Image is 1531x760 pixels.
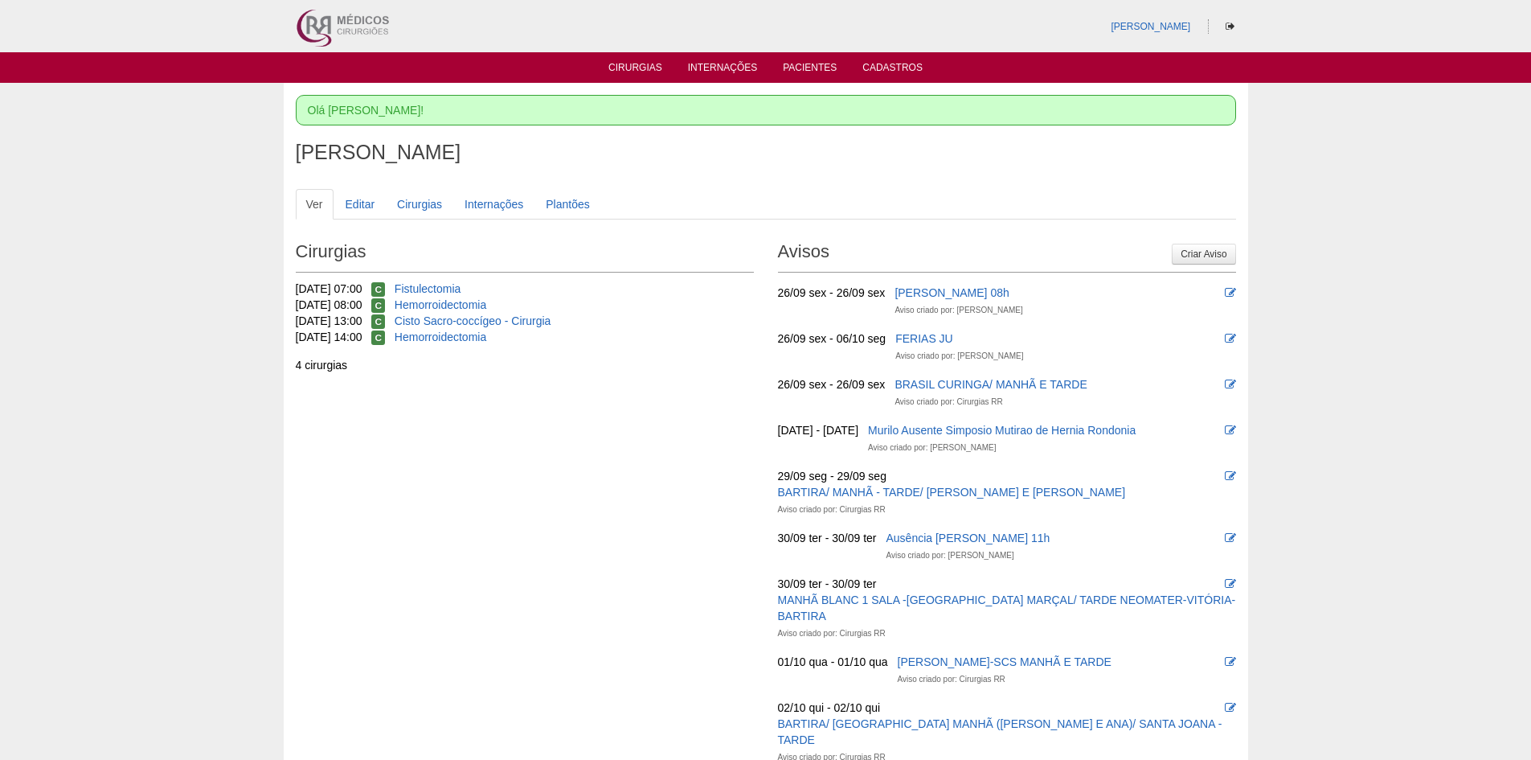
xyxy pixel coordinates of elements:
[1225,333,1236,344] i: Editar
[778,422,859,438] div: [DATE] - [DATE]
[1225,532,1236,544] i: Editar
[862,62,923,78] a: Cadastros
[371,314,385,329] span: Confirmada
[1225,702,1236,713] i: Editar
[778,594,1236,622] a: MANHÃ BLANC 1 SALA -[GEOGRAPHIC_DATA] MARÇAL/ TARDE NEOMATER-VITÓRIA-BARTIRA
[1111,21,1190,32] a: [PERSON_NAME]
[296,314,362,327] span: [DATE] 13:00
[894,378,1087,391] a: BRASIL CURINGA/ MANHÃ E TARDE
[778,654,888,670] div: 01/10 qua - 01/10 qua
[395,331,486,343] a: Hemorroidectomia
[894,394,1002,410] div: Aviso criado por: Cirurgias RR
[371,331,385,345] span: Confirmada
[535,189,600,220] a: Plantões
[1225,425,1236,436] i: Editar
[778,331,886,347] div: 26/09 sex - 06/10 seg
[608,62,662,78] a: Cirurgias
[778,236,1236,273] h2: Avisos
[898,672,1005,688] div: Aviso criado por: Cirurgias RR
[296,236,754,273] h2: Cirurgias
[296,142,1236,162] h1: [PERSON_NAME]
[296,282,362,295] span: [DATE] 07:00
[778,486,1126,499] a: BARTIRA/ MANHÃ - TARDE/ [PERSON_NAME] E [PERSON_NAME]
[778,576,877,592] div: 30/09 ter - 30/09 ter
[688,62,758,78] a: Internações
[778,376,886,392] div: 26/09 sex - 26/09 sex
[387,189,452,220] a: Cirurgias
[778,502,886,518] div: Aviso criado por: Cirurgias RR
[296,189,334,220] a: Ver
[296,331,362,343] span: [DATE] 14:00
[395,298,486,311] a: Hemorroidectomia
[371,298,385,313] span: Confirmada
[868,440,996,456] div: Aviso criado por: [PERSON_NAME]
[1225,656,1236,668] i: Editar
[1225,287,1236,298] i: Editar
[886,532,1050,544] a: Ausência [PERSON_NAME] 11h
[1225,379,1236,390] i: Editar
[778,700,881,716] div: 02/10 qui - 02/10 qui
[868,424,1136,437] a: Murilo Ausente Simposio Mutirao de Hernia Rondonia
[778,530,877,546] div: 30/09 ter - 30/09 ter
[1172,244,1235,265] a: Criar Aviso
[296,95,1236,125] div: Olá [PERSON_NAME]!
[1225,470,1236,482] i: Editar
[1225,578,1236,590] i: Editar
[335,189,386,220] a: Editar
[454,189,534,220] a: Internações
[371,282,385,297] span: Confirmada
[778,285,886,301] div: 26/09 sex - 26/09 sex
[783,62,837,78] a: Pacientes
[894,302,1022,318] div: Aviso criado por: [PERSON_NAME]
[894,286,1009,299] a: [PERSON_NAME] 08h
[778,717,1222,746] a: BARTIRA/ [GEOGRAPHIC_DATA] MANHÃ ([PERSON_NAME] E ANA)/ SANTA JOANA -TARDE
[898,655,1111,668] a: [PERSON_NAME]-SCS MANHÃ E TARDE
[886,548,1013,564] div: Aviso criado por: [PERSON_NAME]
[296,357,754,373] div: 4 cirurgias
[895,348,1023,364] div: Aviso criado por: [PERSON_NAME]
[895,332,953,345] a: FERIAS JU
[395,282,461,295] a: Fistulectomia
[395,314,551,327] a: Cisto Sacro-coccígeo - Cirurgia
[778,626,886,642] div: Aviso criado por: Cirurgias RR
[778,468,886,484] div: 29/09 seg - 29/09 seg
[296,298,362,311] span: [DATE] 08:00
[1226,22,1234,31] i: Sair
